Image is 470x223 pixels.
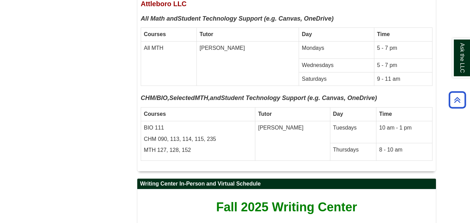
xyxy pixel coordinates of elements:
[210,94,221,101] b: and
[374,72,432,86] td: 9 - 11 am
[299,58,374,72] td: Wednesdays
[144,135,252,143] p: CHM 090, 113, 114, 115, 235
[141,15,178,22] b: All Math and
[169,94,191,101] strong: Selecte
[144,31,166,37] strong: Courses
[216,200,357,214] span: Fall 2025 Writing Center
[197,41,299,86] td: [PERSON_NAME]
[377,44,429,52] p: 5 - 7 pm
[221,94,377,101] strong: Student Technology Support (e.g. Canvas, OneDrive)
[302,44,371,52] p: Mondays
[200,31,213,37] strong: Tutor
[178,15,333,22] strong: Student Technology Support (e.g. Canvas, OneDrive)
[144,146,252,154] p: MTH 127, 128, 152
[376,143,432,160] td: 8 - 10 am
[379,124,429,132] p: 10 am - 1 pm
[137,179,436,189] h2: Writing Center In-Person and Virtual Schedule
[191,94,195,101] strong: d
[258,111,272,117] strong: Tutor
[299,72,374,86] td: Saturdays
[379,111,392,117] strong: Time
[144,111,166,117] strong: Courses
[446,95,468,104] a: Back to Top
[330,143,376,160] td: Thursdays
[374,58,432,72] td: 5 - 7 pm
[144,124,252,132] p: BIO 111
[144,44,194,52] p: All MTH
[377,31,390,37] strong: Time
[195,94,210,101] b: MTH,
[255,121,330,161] td: [PERSON_NAME]
[333,111,343,117] strong: Day
[302,31,312,37] strong: Day
[333,124,373,132] p: Tuesdays
[141,94,169,101] b: CHM/BIO,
